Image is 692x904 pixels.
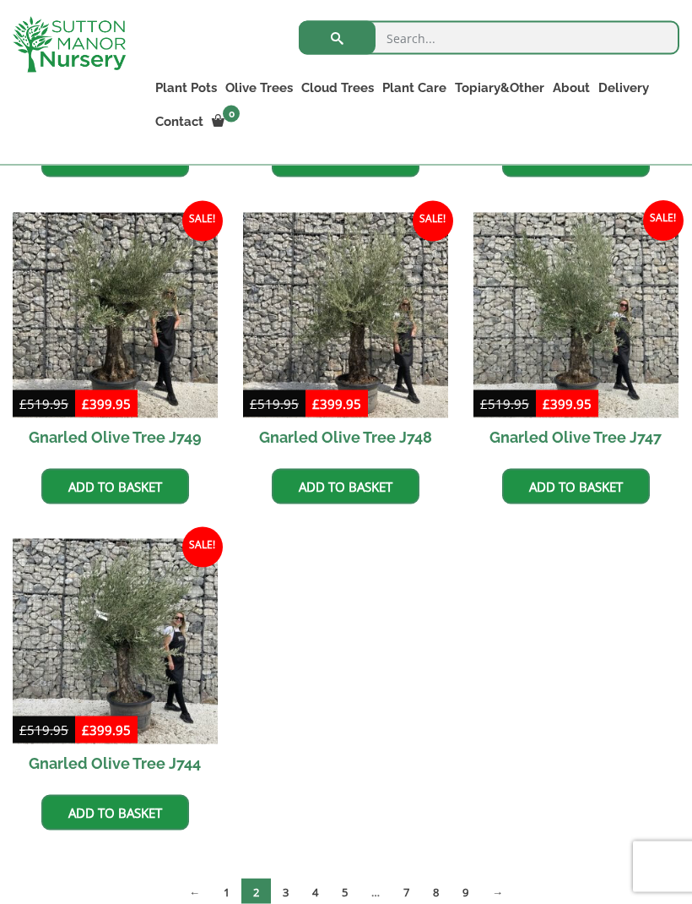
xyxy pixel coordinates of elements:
[13,213,218,418] img: Gnarled Olive Tree J749
[82,722,131,738] bdi: 399.95
[13,418,218,456] h2: Gnarled Olive Tree J749
[221,76,297,100] a: Olive Trees
[13,539,218,782] a: Sale! Gnarled Olive Tree J744
[299,21,679,55] input: Search...
[502,469,650,504] a: Add to basket: “Gnarled Olive Tree J747”
[19,395,68,412] bdi: 519.95
[480,395,488,412] span: £
[643,201,684,242] span: Sale!
[473,418,678,456] h2: Gnarled Olive Tree J747
[41,469,189,504] a: Add to basket: “Gnarled Olive Tree J749”
[312,395,320,412] span: £
[19,722,27,738] span: £
[19,395,27,412] span: £
[543,395,592,412] bdi: 399.95
[13,213,218,456] a: Sale! Gnarled Olive Tree J749
[223,106,240,123] span: 0
[182,527,223,568] span: Sale!
[13,539,218,744] img: Gnarled Olive Tree J744
[208,110,245,133] a: 0
[19,722,68,738] bdi: 519.95
[297,76,378,100] a: Cloud Trees
[480,395,529,412] bdi: 519.95
[82,722,89,738] span: £
[243,213,448,418] img: Gnarled Olive Tree J748
[250,395,299,412] bdi: 519.95
[250,395,257,412] span: £
[41,795,189,830] a: Add to basket: “Gnarled Olive Tree J744”
[243,213,448,456] a: Sale! Gnarled Olive Tree J748
[378,76,451,100] a: Plant Care
[82,395,89,412] span: £
[272,469,419,504] a: Add to basket: “Gnarled Olive Tree J748”
[451,76,549,100] a: Topiary&Other
[82,395,131,412] bdi: 399.95
[473,213,678,456] a: Sale! Gnarled Olive Tree J747
[243,418,448,456] h2: Gnarled Olive Tree J748
[473,213,678,418] img: Gnarled Olive Tree J747
[13,744,218,782] h2: Gnarled Olive Tree J744
[151,110,208,133] a: Contact
[594,76,653,100] a: Delivery
[151,76,221,100] a: Plant Pots
[543,395,550,412] span: £
[13,17,126,73] img: logo
[312,395,361,412] bdi: 399.95
[413,201,453,242] span: Sale!
[182,201,223,242] span: Sale!
[549,76,594,100] a: About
